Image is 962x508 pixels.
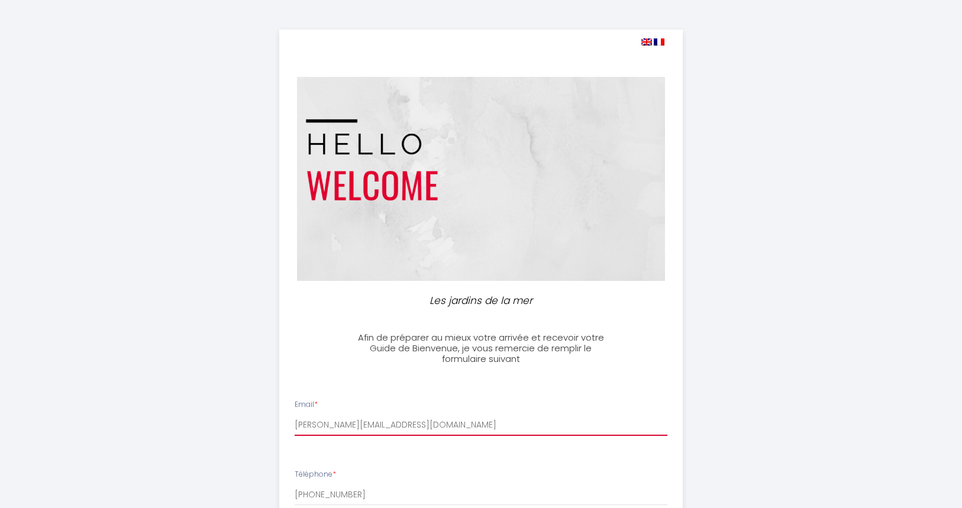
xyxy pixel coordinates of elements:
label: Email [295,399,318,410]
img: fr.png [654,38,664,46]
img: en.png [641,38,652,46]
label: Téléphone [295,469,336,480]
p: Les jardins de la mer [354,293,608,309]
h3: Afin de préparer au mieux votre arrivée et recevoir votre Guide de Bienvenue, je vous remercie de... [349,332,612,364]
